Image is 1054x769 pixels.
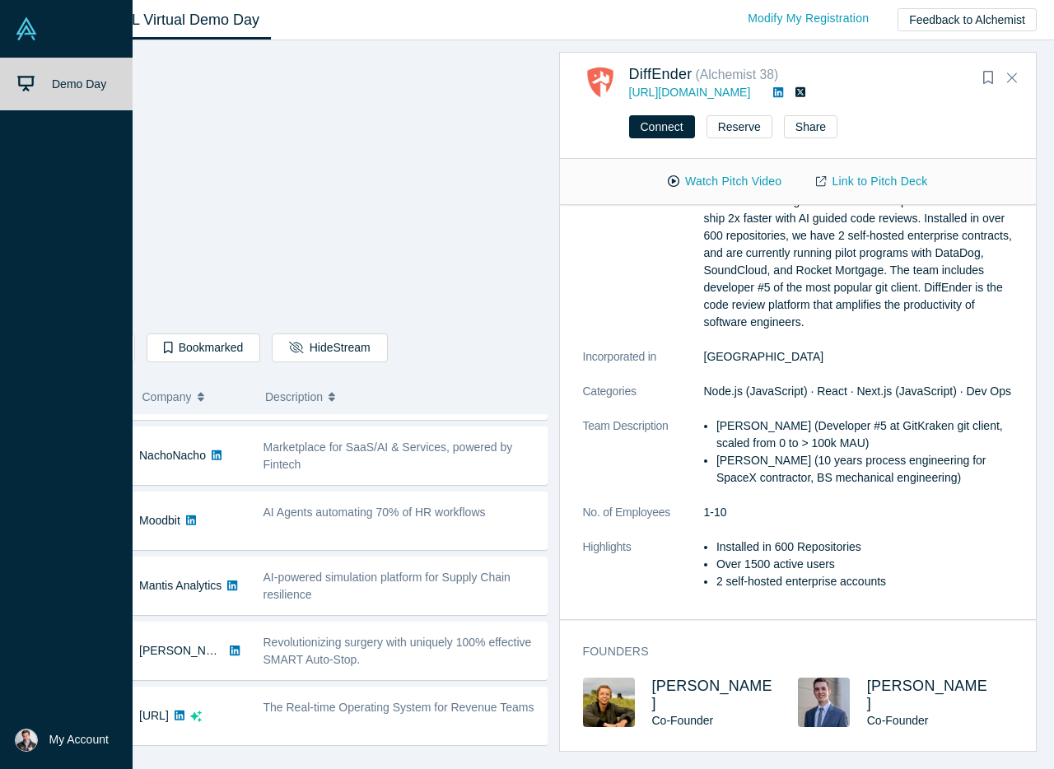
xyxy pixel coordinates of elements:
[583,348,704,383] dt: Incorporated in
[583,417,704,504] dt: Team Description
[15,17,38,40] img: Alchemist Vault Logo
[704,348,1014,366] dd: [GEOGRAPHIC_DATA]
[272,333,387,362] button: HideStream
[583,383,704,417] dt: Categories
[142,380,192,414] span: Company
[583,678,635,727] img: Kyle Smith's Profile Image
[696,68,779,82] small: ( Alchemist 38 )
[629,115,695,138] button: Connect
[139,514,180,527] a: Moodbit
[798,678,850,727] img: Connor Owen's Profile Image
[707,115,772,138] button: Reserve
[799,167,944,196] a: Link to Pitch Deck
[730,4,886,33] a: Modify My Registration
[1000,65,1024,91] button: Close
[49,731,109,748] span: My Account
[704,175,1014,331] p: The software engineering bottleneck is no longer writing code but reviewing code. DiffEnder helps...
[629,66,693,82] a: DiffEnder
[652,714,714,727] span: Co-Founder
[704,384,1011,398] span: Node.js (JavaScript) · React · Next.js (JavaScript) · Dev Ops
[898,8,1037,31] button: Feedback to Alchemist
[716,417,1013,452] li: [PERSON_NAME] (Developer #5 at GitKraken git client, scaled from 0 to > 100k MAU)
[867,678,987,711] a: [PERSON_NAME]
[139,709,169,722] a: [URL]
[784,115,837,138] button: Share
[716,538,1013,556] li: Installed in 600 Repositories
[139,579,222,592] a: Mantis Analytics
[629,86,751,99] a: [URL][DOMAIN_NAME]
[867,714,929,727] span: Co-Founder
[70,54,547,321] iframe: Alchemist Class XL Demo Day: Vault
[583,175,704,348] dt: Description
[15,729,38,752] img: Christopher Martin's Account
[583,65,618,100] img: DiffEnder's Logo
[716,452,1013,487] li: [PERSON_NAME] (10 years process engineering for SpaceX contractor, BS mechanical engineering)
[15,729,109,752] button: My Account
[69,1,271,40] a: Class XL Virtual Demo Day
[263,571,511,601] span: AI-powered simulation platform for Supply Chain resilience
[190,711,202,722] svg: dsa ai sparkles
[142,380,249,414] button: Company
[265,380,323,414] span: Description
[265,380,536,414] button: Description
[652,678,772,711] a: [PERSON_NAME]
[139,449,206,462] a: NachoNacho
[583,538,704,608] dt: Highlights
[263,506,486,519] span: AI Agents automating 70% of HR workflows
[263,701,534,714] span: The Real-time Operating System for Revenue Teams
[263,440,513,471] span: Marketplace for SaaS/AI & Services, powered by Fintech
[52,77,106,91] span: Demo Day
[716,556,1013,573] li: Over 1500 active users
[977,67,1000,90] button: Bookmark
[651,167,799,196] button: Watch Pitch Video
[147,333,260,362] button: Bookmarked
[716,573,1013,590] li: 2 self-hosted enterprise accounts
[583,643,991,660] h3: Founders
[583,504,704,538] dt: No. of Employees
[139,644,279,657] a: [PERSON_NAME] Surgical
[263,636,532,666] span: Revolutionizing surgery with uniquely 100% effective SMART Auto-Stop.
[704,504,1014,521] dd: 1-10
